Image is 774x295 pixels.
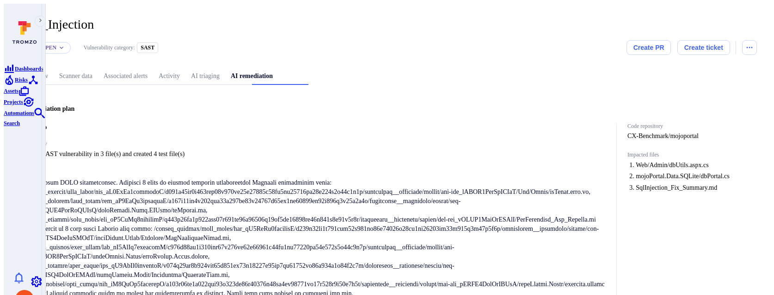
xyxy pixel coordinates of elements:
[4,120,20,126] span: Search
[25,104,74,114] h2: Remediation plan
[35,16,46,27] button: Expand navigation menu
[636,161,749,170] li: Web/Admin/dbUtils.aspx.cs
[15,66,43,72] span: Dashboards
[25,150,608,159] span: Fixed SAST vulnerability in 3 file(s) and created 4 test file(s)
[627,151,749,158] span: Impacted files
[677,40,730,55] button: Create ticket
[15,77,28,83] span: Risks
[4,88,18,94] span: Assets
[98,68,153,85] a: Associated alerts
[25,169,608,176] h4: Analysis
[54,68,98,85] a: Scanner data
[627,40,671,55] button: Create PR
[4,99,23,105] span: Projects
[4,64,43,72] a: Dashboards
[17,17,94,31] span: SQL_Injection
[627,123,749,130] span: Code repository
[137,42,158,53] div: SAST
[4,75,28,83] a: Risks
[185,68,225,85] a: AI triaging
[742,40,757,55] button: Options menu
[41,44,56,51] button: Open
[225,68,278,85] a: AI remediation
[636,183,749,193] li: SqlInjection_Fix_Summary.md
[59,45,64,50] button: Expand dropdown
[84,44,135,51] span: Vulnerability category:
[4,110,34,116] span: Automations
[25,123,608,132] h3: Fix info
[7,271,31,285] button: Notifications
[37,18,43,25] i: Expand navigation menu
[153,68,185,85] a: Activity
[31,277,42,285] a: Settings
[25,140,608,147] h4: Summary
[627,132,749,141] span: CX-Benchmark/mojoportal
[636,172,749,181] li: mojoPortal.Data.SQLite/dbPortal.cs
[17,68,757,85] div: Vulnerability tabs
